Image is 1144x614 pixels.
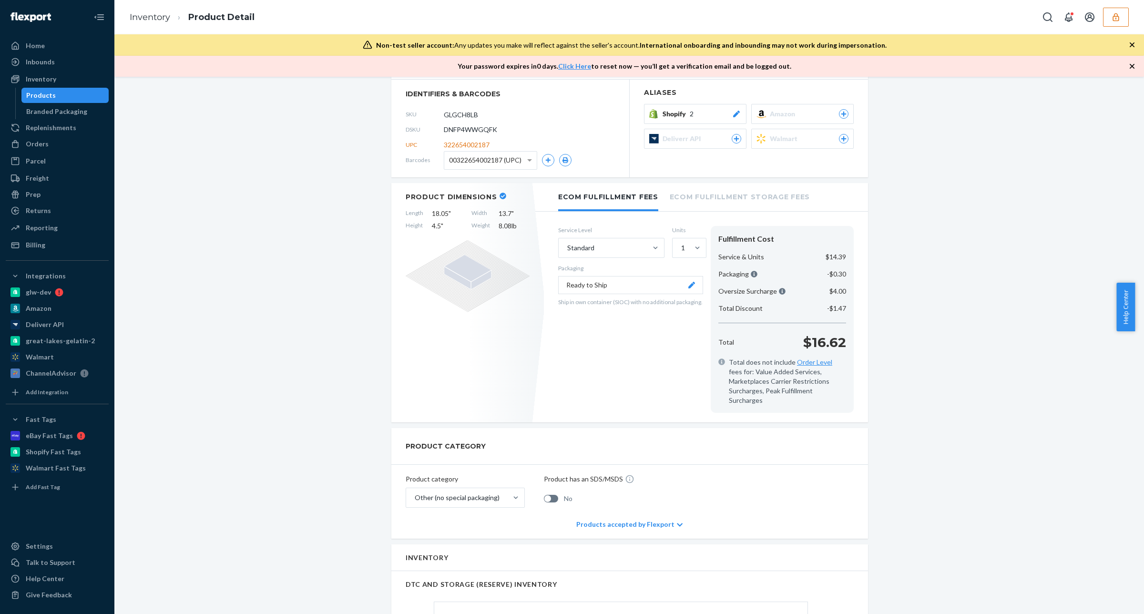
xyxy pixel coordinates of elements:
[6,268,109,284] button: Integrations
[672,226,703,234] label: Units
[6,120,109,135] a: Replenishments
[718,234,846,245] div: Fulfillment Cost
[90,8,109,27] button: Close Navigation
[26,463,86,473] div: Walmart Fast Tags
[26,57,55,67] div: Inbounds
[26,304,51,313] div: Amazon
[499,209,530,218] span: 13.7
[26,206,51,215] div: Returns
[26,139,49,149] div: Orders
[511,209,514,217] span: "
[718,269,757,279] p: Packaging
[6,444,109,460] a: Shopify Fast Tags
[558,298,703,306] p: Ship in own container (SIOC) with no additional packaging.
[751,129,854,149] button: Walmart
[188,12,255,22] a: Product Detail
[1080,8,1099,27] button: Open account menu
[644,104,746,124] button: Shopify2
[130,12,170,22] a: Inventory
[729,358,846,405] span: Total does not include fees for: Value Added Services, Marketplaces Carrier Restrictions Surcharg...
[406,110,444,118] span: SKU
[690,109,694,119] span: 2
[6,587,109,603] button: Give Feedback
[406,89,615,99] span: identifiers & barcodes
[6,385,109,400] a: Add Integration
[827,304,846,313] p: -$1.47
[26,271,66,281] div: Integrations
[6,555,109,570] a: Talk to Support
[680,243,681,253] input: 1
[6,428,109,443] a: eBay Fast Tags
[376,41,887,50] div: Any updates you make will reflect against the seller's account.
[26,590,72,600] div: Give Feedback
[6,333,109,348] a: great-lakes-gelatin-2
[558,264,703,272] p: Packaging
[6,460,109,476] a: Walmart Fast Tags
[6,301,109,316] a: Amazon
[432,221,463,231] span: 4.5
[6,54,109,70] a: Inbounds
[406,554,448,561] h2: Inventory
[26,368,76,378] div: ChannelAdvisor
[1059,8,1078,27] button: Open notifications
[10,12,51,22] img: Flexport logo
[414,493,415,502] input: Other (no special packaging)
[26,415,56,424] div: Fast Tags
[415,493,500,502] div: Other (no special packaging)
[6,285,109,300] a: glw-dev
[26,447,81,457] div: Shopify Fast Tags
[26,41,45,51] div: Home
[406,125,444,133] span: DSKU
[564,494,572,503] span: No
[6,412,109,427] button: Fast Tags
[567,243,594,253] div: Standard
[558,226,664,234] label: Service Level
[406,221,423,231] span: Height
[406,141,444,149] span: UPC
[26,174,49,183] div: Freight
[26,107,87,116] div: Branded Packaging
[6,317,109,332] a: Deliverr API
[21,104,109,119] a: Branded Packaging
[6,187,109,202] a: Prep
[406,581,854,588] h2: DTC AND STORAGE (RESERVE) INVENTORY
[1116,283,1135,331] button: Help Center
[827,269,846,279] p: -$0.30
[26,223,58,233] div: Reporting
[6,539,109,554] a: Settings
[718,304,763,313] p: Total Discount
[797,358,832,366] a: Order Level
[406,209,423,218] span: Length
[663,109,690,119] span: Shopify
[26,352,54,362] div: Walmart
[432,209,463,218] span: 18.05
[6,366,109,381] a: ChannelAdvisor
[829,287,846,296] p: $4.00
[6,237,109,253] a: Billing
[6,349,109,365] a: Walmart
[26,91,56,100] div: Products
[6,136,109,152] a: Orders
[458,61,791,71] p: Your password expires in 0 days . to reset now — you’ll get a verification email and be logged out.
[718,252,764,262] p: Service & Units
[718,287,786,296] p: Oversize Surcharge
[122,3,262,31] ol: breadcrumbs
[26,74,56,84] div: Inventory
[26,431,73,440] div: eBay Fast Tags
[6,171,109,186] a: Freight
[499,221,530,231] span: 8.08 lb
[1038,8,1057,27] button: Open Search Box
[26,190,41,199] div: Prep
[26,320,64,329] div: Deliverr API
[26,336,95,346] div: great-lakes-gelatin-2
[6,220,109,235] a: Reporting
[6,480,109,495] a: Add Fast Tag
[449,152,521,168] span: 00322654002187 (UPC)
[471,209,490,218] span: Width
[26,156,46,166] div: Parcel
[558,183,658,211] li: Ecom Fulfillment Fees
[6,153,109,169] a: Parcel
[26,388,68,396] div: Add Integration
[803,333,846,352] p: $16.62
